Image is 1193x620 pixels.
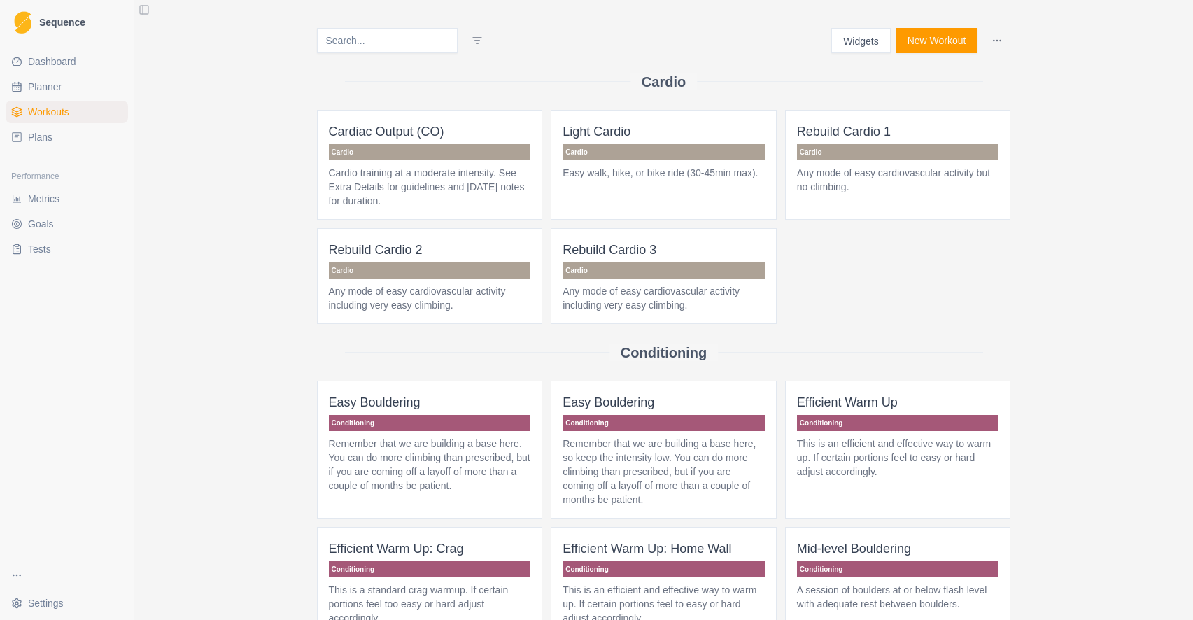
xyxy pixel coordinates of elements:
[6,213,128,235] a: Goals
[6,592,128,614] button: Settings
[797,166,999,194] p: Any mode of easy cardiovascular activity but no climbing.
[317,28,458,53] input: Search...
[797,393,999,412] p: Efficient Warm Up
[563,393,765,412] p: Easy Bouldering
[563,437,765,507] p: Remember that we are building a base here, so keep the intensity low. You can do more climbing th...
[39,17,85,27] span: Sequence
[6,6,128,39] a: LogoSequence
[831,28,891,53] button: Widgets
[329,144,531,160] p: Cardio
[28,130,52,144] span: Plans
[28,217,54,231] span: Goals
[563,561,765,577] p: Conditioning
[6,188,128,210] a: Metrics
[563,240,765,260] p: Rebuild Cardio 3
[896,28,977,53] button: New Workout
[28,105,69,119] span: Workouts
[329,437,531,493] p: Remember that we are building a base here. You can do more climbing than prescribed, but if you a...
[14,11,31,34] img: Logo
[563,144,765,160] p: Cardio
[6,165,128,188] div: Performance
[329,166,531,208] p: Cardio training at a moderate intensity. See Extra Details for guidelines and [DATE] notes for du...
[563,122,765,141] p: Light Cardio
[797,583,999,611] p: A session of boulders at or below flash level with adequate rest between boulders.
[28,192,59,206] span: Metrics
[797,415,999,431] p: Conditioning
[6,50,128,73] a: Dashboard
[6,238,128,260] a: Tests
[563,262,765,279] p: Cardio
[329,561,531,577] p: Conditioning
[329,284,531,312] p: Any mode of easy cardiovascular activity including very easy climbing.
[329,122,531,141] p: Cardiac Output (CO)
[797,561,999,577] p: Conditioning
[329,262,531,279] p: Cardio
[563,284,765,312] p: Any mode of easy cardiovascular activity including very easy climbing.
[329,415,531,431] p: Conditioning
[563,166,765,180] p: Easy walk, hike, or bike ride (30-45min max).
[642,73,686,90] h2: Cardio
[797,539,999,558] p: Mid-level Bouldering
[797,144,999,160] p: Cardio
[6,76,128,98] a: Planner
[797,122,999,141] p: Rebuild Cardio 1
[329,393,531,412] p: Easy Bouldering
[28,55,76,69] span: Dashboard
[6,126,128,148] a: Plans
[797,437,999,479] p: This is an efficient and effective way to warm up. If certain portions feel to easy or hard adjus...
[329,240,531,260] p: Rebuild Cardio 2
[621,344,707,361] h2: Conditioning
[28,80,62,94] span: Planner
[563,415,765,431] p: Conditioning
[329,539,531,558] p: Efficient Warm Up: Crag
[28,242,51,256] span: Tests
[6,101,128,123] a: Workouts
[563,539,765,558] p: Efficient Warm Up: Home Wall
